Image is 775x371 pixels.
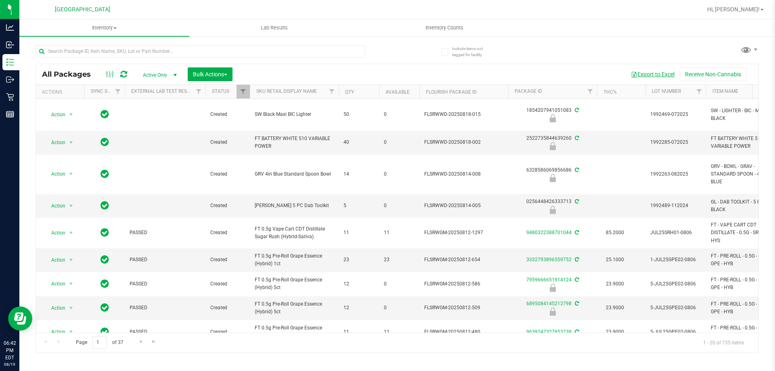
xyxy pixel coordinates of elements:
span: 5-JUL25GPE02-0806 [650,280,701,288]
inline-svg: Outbound [6,75,14,84]
span: Action [44,326,66,337]
span: JUL25SRH01-0806 [650,229,701,237]
span: In Sync [101,200,109,211]
span: Created [210,280,245,288]
input: Search Package ID, Item Name, SKU, Lot or Part Number... [36,45,365,57]
span: Sync from Compliance System [574,329,579,335]
span: select [66,200,76,212]
span: FT 0.5g Pre-Roll Grape Essence (Hybrid) 5ct [255,276,334,291]
span: In Sync [101,302,109,313]
span: 1-JUL25GPE02-0806 [650,256,701,264]
a: External Lab Test Result [131,88,195,94]
span: SW - LIGHTER - BIC - MAXI - BLACK [711,107,772,122]
input: 1 [92,336,107,349]
a: Go to the last page [148,336,160,347]
span: select [66,326,76,337]
span: 5-JUL25GPE02-0806 [650,304,701,312]
span: Action [44,168,66,180]
inline-svg: Retail [6,93,14,101]
span: FLSRWWD-20250814-008 [424,170,503,178]
div: 2522735844639260 [507,134,598,150]
span: Sync from Compliance System [574,257,579,262]
span: PASSED [130,280,201,288]
span: 0 [384,304,415,312]
span: 14 [344,170,374,178]
span: Created [210,229,245,237]
span: FLSRWGM-20250812-654 [424,256,503,264]
span: Inventory [19,24,189,31]
a: Inventory Counts [359,19,529,36]
span: 5 [344,202,374,210]
div: Newly Received [507,142,598,150]
span: In Sync [101,168,109,180]
span: In Sync [101,254,109,265]
span: GRV 4in Blue Standard Spoon Bowl [255,170,334,178]
span: 0 [384,170,415,178]
a: Lot Number [652,88,681,94]
span: FT - PRE-ROLL - 0.5G - 1CT - GPE - HYB [711,252,772,268]
div: Newly Received [507,174,598,182]
span: FT 0.5g Vape Cart CDT Distillate Sugar Rush (Hybrid-Sativa) [255,225,334,241]
span: Action [44,137,66,148]
span: Created [210,170,245,178]
span: FT BATTERY WHITE 510 VARIABLE POWER [255,135,334,150]
span: select [66,168,76,180]
span: 23 [344,256,374,264]
span: SW Black Maxi BIC Lighter [255,111,334,118]
div: Newly Received [507,206,598,214]
span: FLSRWGM-20250812-509 [424,304,503,312]
a: Go to the next page [135,336,147,347]
span: Lab Results [250,24,299,31]
span: FT 0.5g Pre-Roll Grape Essence (Hybrid) 5ct [255,324,334,340]
span: 1992469-072025 [650,111,701,118]
span: 0 [384,138,415,146]
a: Filter [111,85,125,99]
span: In Sync [101,326,109,337]
a: THC% [603,89,617,95]
span: Sync from Compliance System [574,301,579,306]
a: Inventory [19,19,189,36]
span: Created [210,304,245,312]
span: Created [210,111,245,118]
span: select [66,254,76,266]
span: [GEOGRAPHIC_DATA] [55,6,110,13]
span: 0 [384,111,415,118]
a: Filter [192,85,205,99]
span: In Sync [101,136,109,148]
span: FT - PRE-ROLL - 0.5G - 5CT - GPE - HYB [711,276,772,291]
span: 50 [344,111,374,118]
span: 12 [344,304,374,312]
div: Newly Received [507,284,598,292]
span: PASSED [130,229,201,237]
span: select [66,109,76,120]
span: Action [44,200,66,212]
button: Export to Excel [626,67,680,81]
span: FLSRWGM-20250812-1297 [424,229,503,237]
span: FLSRWGM-20250812-586 [424,280,503,288]
a: 9480322388701044 [526,230,572,235]
span: 12 [344,280,374,288]
span: Sync from Compliance System [574,135,579,141]
span: 0 [384,280,415,288]
p: 06:42 PM EDT [4,340,16,361]
span: FT - PRE-ROLL - 0.5G - 5CT - GPE - HYB [711,324,772,340]
span: 1992263-082025 [650,170,701,178]
span: FLSRWGM-20250812-480 [424,328,503,336]
span: 1992489-112024 [650,202,701,210]
span: FLSRWWD-20250814-005 [424,202,503,210]
span: Action [44,227,66,239]
div: 1854207941051083 [507,107,598,122]
a: Available [385,89,410,95]
a: Item Name [712,88,738,94]
span: 23 [384,256,415,264]
span: In Sync [101,109,109,120]
span: GL - DAB TOOLKIT - 5 PC - BLACK [711,198,772,214]
a: Filter [325,85,339,99]
span: select [66,137,76,148]
a: Flourish Package ID [426,89,477,95]
span: 23.9000 [602,326,628,338]
span: Include items not tagged for facility [452,46,492,58]
span: Bulk Actions [193,71,227,78]
span: Action [44,254,66,266]
a: 6895084145212798 [526,301,572,306]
